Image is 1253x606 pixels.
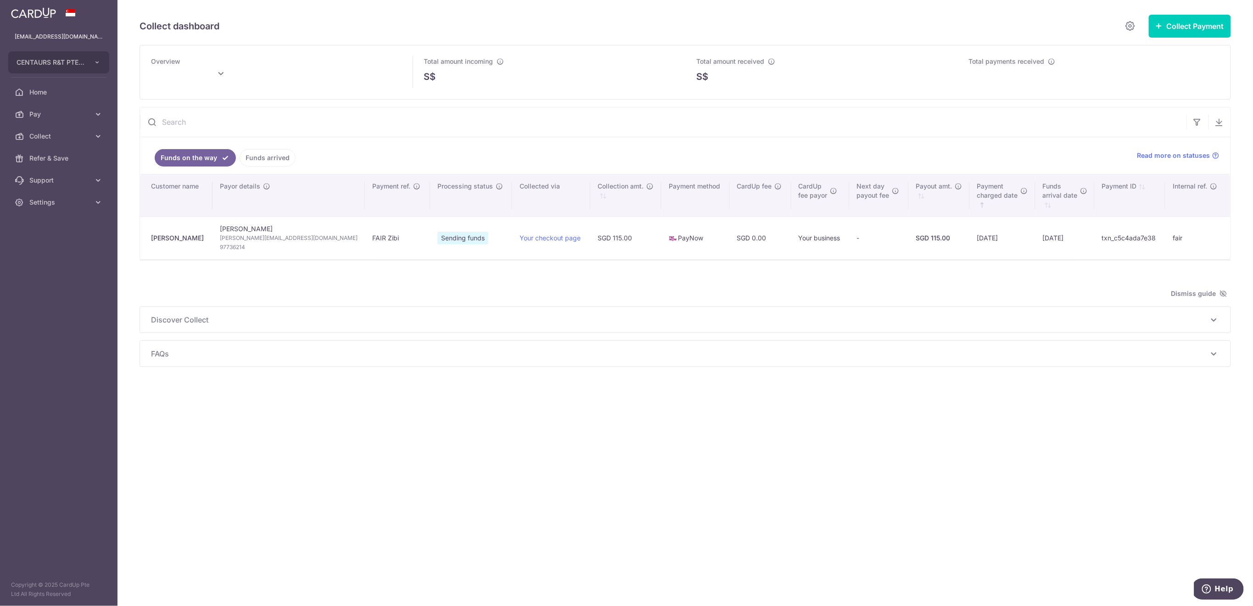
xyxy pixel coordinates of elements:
th: Processing status [430,174,513,217]
a: Your checkout page [520,234,581,242]
span: Refer & Save [29,154,90,163]
span: CENTAURS R&T PTE. LTD. [17,58,84,67]
span: S$ [424,70,436,83]
th: CardUpfee payor [791,174,850,217]
a: Funds on the way [155,149,236,167]
span: Sending funds [437,232,488,245]
span: Support [29,176,90,185]
td: txn_c5c4ada7e38 [1095,217,1165,259]
span: [PERSON_NAME][EMAIL_ADDRESS][DOMAIN_NAME] [220,234,358,243]
p: [EMAIL_ADDRESS][DOMAIN_NAME] [15,32,103,41]
span: Home [29,88,90,97]
th: Payment method [661,174,730,217]
th: Collected via [512,174,590,217]
th: CardUp fee [730,174,791,217]
th: Customer name [140,174,213,217]
button: Collect Payment [1149,15,1231,38]
span: Payor details [220,182,260,191]
span: Payment charged date [977,182,1018,200]
span: Help [21,6,39,15]
td: FAIR Zibi [365,217,430,259]
span: Overview [151,57,180,65]
th: Next daypayout fee [850,174,909,217]
td: PayNow [661,217,730,259]
span: 97736214 [220,243,358,252]
span: Funds arrival date [1043,182,1078,200]
span: Read more on statuses [1137,151,1210,160]
span: Total amount incoming [424,57,493,65]
span: S$ [696,70,708,83]
span: CardUp fee payor [799,182,828,200]
th: Collection amt. : activate to sort column ascending [590,174,661,217]
span: Total payments received [969,57,1045,65]
span: Payout amt. [916,182,952,191]
th: Fundsarrival date : activate to sort column ascending [1035,174,1095,217]
img: CardUp [11,7,56,18]
td: [PERSON_NAME] [213,217,365,259]
button: CENTAURS R&T PTE. LTD. [8,51,109,73]
td: fair [1165,217,1231,259]
span: Settings [29,198,90,207]
input: Search [140,107,1186,137]
span: Processing status [437,182,493,191]
h5: Collect dashboard [140,19,219,33]
td: [DATE] [970,217,1035,259]
th: Payout amt. : activate to sort column ascending [909,174,970,217]
td: [DATE] [1035,217,1095,259]
span: Collection amt. [598,182,643,191]
td: - [850,217,909,259]
span: Dismiss guide [1171,288,1227,299]
div: SGD 115.00 [916,234,962,243]
p: FAQs [151,348,1219,359]
span: Discover Collect [151,314,1208,325]
span: Pay [29,110,90,119]
td: SGD 115.00 [590,217,661,259]
p: Discover Collect [151,314,1219,325]
span: Payment ref. [372,182,410,191]
td: SGD 0.00 [730,217,791,259]
iframe: Opens a widget where you can find more information [1194,578,1244,601]
span: Internal ref. [1173,182,1207,191]
span: Total amount received [696,57,764,65]
a: Read more on statuses [1137,151,1219,160]
th: Payment ID: activate to sort column ascending [1095,174,1165,217]
span: FAQs [151,348,1208,359]
th: Payment ref. [365,174,430,217]
div: [PERSON_NAME] [151,234,205,243]
td: Your business [791,217,850,259]
th: Payor details [213,174,365,217]
span: CardUp fee [737,182,772,191]
span: Next day payout fee [857,182,889,200]
th: Internal ref. [1165,174,1231,217]
img: paynow-md-4fe65508ce96feda548756c5ee0e473c78d4820b8ea51387c6e4ad89e58a5e61.png [669,234,678,243]
span: Collect [29,132,90,141]
th: Paymentcharged date : activate to sort column ascending [970,174,1035,217]
a: Funds arrived [240,149,296,167]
